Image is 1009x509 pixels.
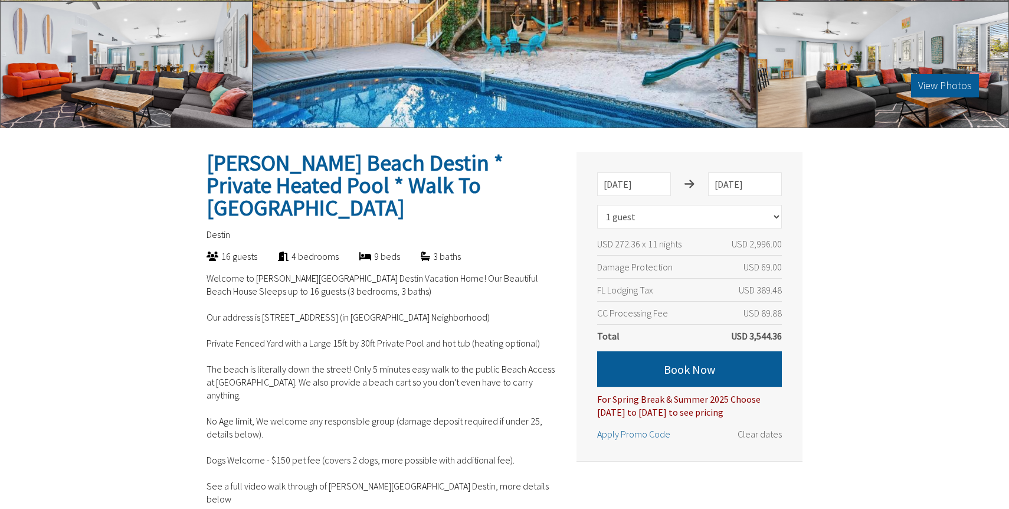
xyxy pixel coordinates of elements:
[597,330,620,342] span: Total
[597,387,782,419] div: For Spring Break & Summer 2025 Choose [DATE] to [DATE] to see pricing
[911,74,979,97] button: View Photos
[597,172,671,196] input: Check-in
[731,329,782,342] span: USD 3,544.36
[743,306,782,319] span: USD 89.88
[207,229,230,240] span: Destin
[738,428,782,440] span: Clear dates
[186,250,257,263] div: 16 guests
[739,283,782,296] span: USD 389.48
[597,261,673,273] span: Damage Protection
[708,172,782,196] input: Check-out
[743,260,782,273] span: USD 69.00
[597,284,653,296] span: FL Lodging Tax
[339,250,400,263] div: 9 beds
[400,250,461,263] div: 3 baths
[597,307,668,319] span: CC Processing Fee
[597,238,682,250] span: USD 272.36 x 11 nights
[207,152,556,219] h2: [PERSON_NAME] Beach Destin * Private Heated Pool * Walk To [GEOGRAPHIC_DATA]
[257,250,339,263] div: 4 bedrooms
[597,351,782,387] button: Book Now
[732,237,782,250] span: USD 2,996.00
[597,428,670,440] span: Apply Promo Code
